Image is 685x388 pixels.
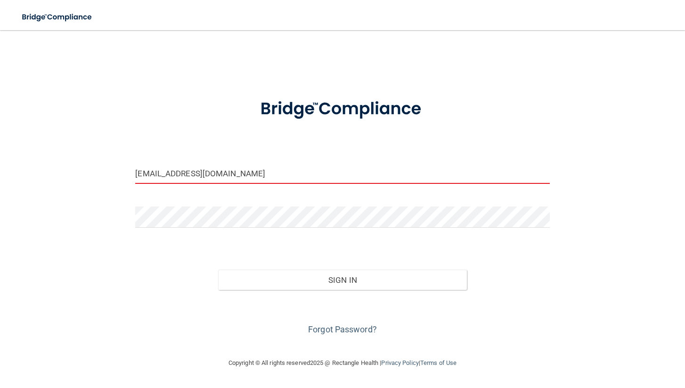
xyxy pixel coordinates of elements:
[218,270,467,290] button: Sign In
[135,163,549,184] input: Email
[420,359,457,366] a: Terms of Use
[308,324,377,334] a: Forgot Password?
[14,8,101,27] img: bridge_compliance_login_screen.278c3ca4.svg
[243,87,443,132] img: bridge_compliance_login_screen.278c3ca4.svg
[171,348,514,378] div: Copyright © All rights reserved 2025 @ Rectangle Health | |
[381,359,418,366] a: Privacy Policy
